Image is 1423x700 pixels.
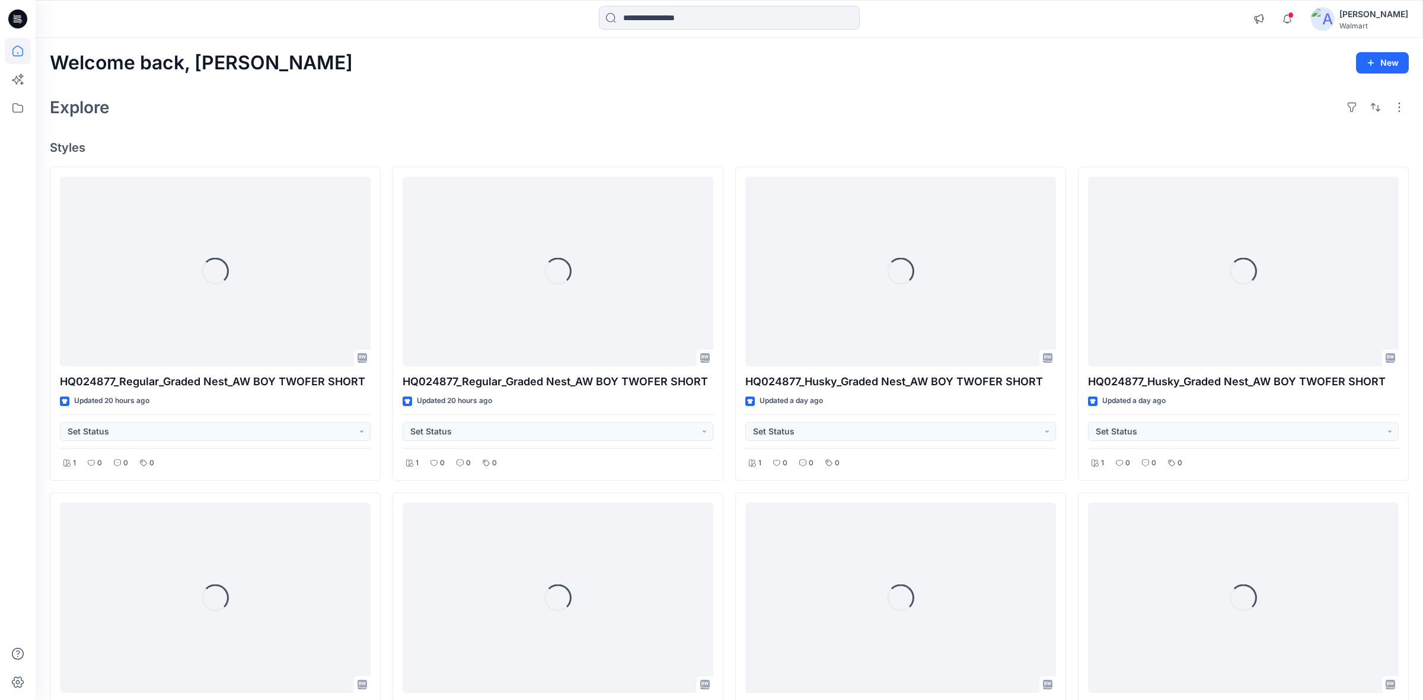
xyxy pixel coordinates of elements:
p: 0 [1125,457,1130,469]
p: HQ024877_Regular_Graded Nest_AW BOY TWOFER SHORT [60,373,371,390]
p: Updated 20 hours ago [74,395,149,407]
p: 0 [1151,457,1156,469]
p: 0 [466,457,471,469]
h4: Styles [50,140,1409,155]
p: 0 [492,457,497,469]
h2: Welcome back, [PERSON_NAME] [50,52,353,74]
p: 0 [149,457,154,469]
img: avatar [1311,7,1335,31]
p: HQ024877_Husky_Graded Nest_AW BOY TWOFER SHORT [1088,373,1399,390]
p: HQ024877_Husky_Graded Nest_AW BOY TWOFER SHORT [745,373,1056,390]
p: 0 [440,457,445,469]
p: 0 [123,457,128,469]
div: Walmart [1339,21,1408,30]
p: Updated a day ago [1102,395,1166,407]
p: 0 [835,457,840,469]
p: 0 [783,457,787,469]
div: [PERSON_NAME] [1339,7,1408,21]
p: Updated a day ago [760,395,823,407]
p: 1 [758,457,761,469]
p: Updated 20 hours ago [417,395,492,407]
p: 1 [416,457,419,469]
h2: Explore [50,98,110,117]
p: 0 [1178,457,1182,469]
p: HQ024877_Regular_Graded Nest_AW BOY TWOFER SHORT [403,373,713,390]
p: 0 [97,457,102,469]
p: 1 [1101,457,1104,469]
button: New [1356,52,1409,73]
p: 0 [809,457,813,469]
p: 1 [73,457,76,469]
